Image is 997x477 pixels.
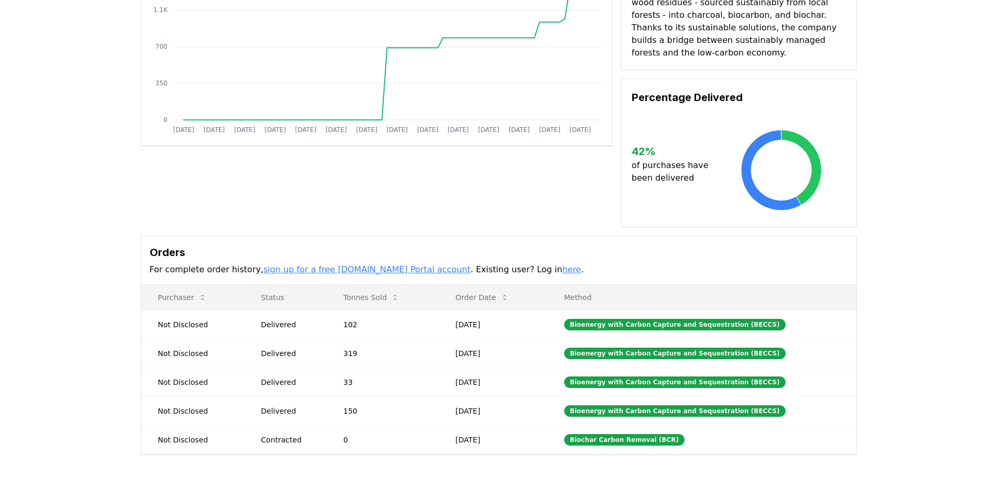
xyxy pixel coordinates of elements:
[564,348,786,359] div: Bioenergy with Carbon Capture and Sequestration (BECCS)
[141,368,244,396] td: Not Disclosed
[439,425,547,454] td: [DATE]
[632,143,717,159] h3: 42 %
[261,406,318,416] div: Delivered
[569,126,591,134] tspan: [DATE]
[539,126,561,134] tspan: [DATE]
[155,43,167,50] tspan: 700
[253,292,318,303] p: Status
[447,287,517,308] button: Order Date
[264,126,286,134] tspan: [DATE]
[564,434,685,446] div: Biochar Carbon Removal (BCR)
[295,126,316,134] tspan: [DATE]
[478,126,499,134] tspan: [DATE]
[439,310,547,339] td: [DATE]
[163,116,167,124] tspan: 0
[327,339,439,368] td: 319
[153,6,168,14] tspan: 1.1K
[632,159,717,184] p: of purchases have been delivered
[203,126,225,134] tspan: [DATE]
[261,319,318,330] div: Delivered
[508,126,530,134] tspan: [DATE]
[155,80,167,87] tspan: 350
[335,287,408,308] button: Tonnes Sold
[564,405,786,417] div: Bioenergy with Carbon Capture and Sequestration (BECCS)
[417,126,438,134] tspan: [DATE]
[439,396,547,425] td: [DATE]
[263,264,471,274] a: sign up for a free [DOMAIN_NAME] Portal account
[439,339,547,368] td: [DATE]
[141,425,244,454] td: Not Disclosed
[439,368,547,396] td: [DATE]
[327,368,439,396] td: 33
[386,126,408,134] tspan: [DATE]
[234,126,255,134] tspan: [DATE]
[327,425,439,454] td: 0
[564,319,786,330] div: Bioenergy with Carbon Capture and Sequestration (BECCS)
[141,310,244,339] td: Not Disclosed
[327,396,439,425] td: 150
[447,126,469,134] tspan: [DATE]
[141,339,244,368] td: Not Disclosed
[564,376,786,388] div: Bioenergy with Carbon Capture and Sequestration (BECCS)
[632,90,846,105] h3: Percentage Delivered
[150,245,848,260] h3: Orders
[327,310,439,339] td: 102
[562,264,581,274] a: here
[150,287,215,308] button: Purchaser
[326,126,347,134] tspan: [DATE]
[150,263,848,276] p: For complete order history, . Existing user? Log in .
[261,377,318,387] div: Delivered
[556,292,848,303] p: Method
[356,126,377,134] tspan: [DATE]
[261,435,318,445] div: Contracted
[173,126,194,134] tspan: [DATE]
[141,396,244,425] td: Not Disclosed
[261,348,318,359] div: Delivered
